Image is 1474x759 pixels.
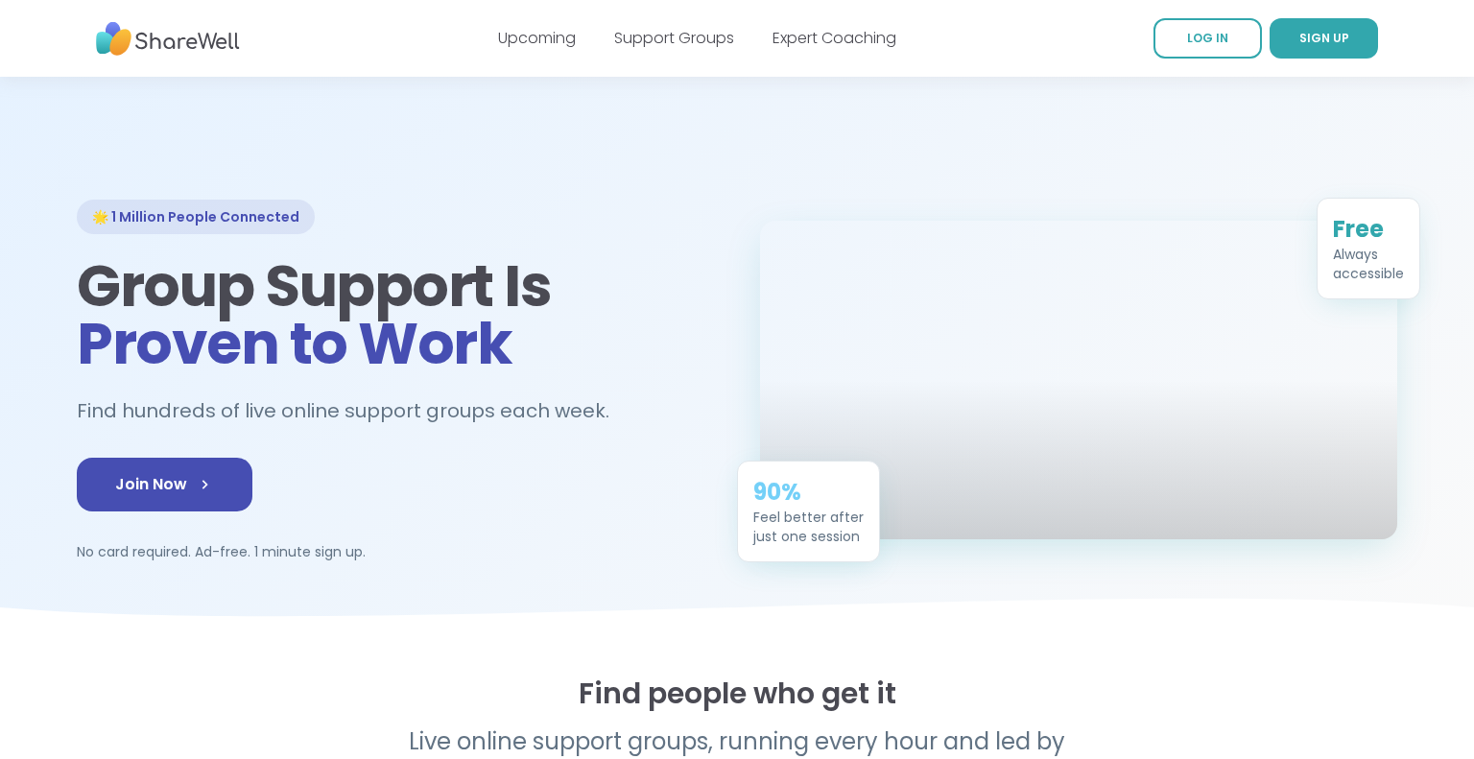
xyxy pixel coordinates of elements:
[1333,214,1404,245] div: Free
[614,27,734,49] a: Support Groups
[773,27,896,49] a: Expert Coaching
[77,458,252,511] a: Join Now
[77,200,315,234] div: 🌟 1 Million People Connected
[77,257,714,372] h1: Group Support Is
[1270,18,1378,59] a: SIGN UP
[1333,245,1404,283] div: Always accessible
[753,477,864,508] div: 90%
[77,303,511,384] span: Proven to Work
[77,542,714,561] p: No card required. Ad-free. 1 minute sign up.
[77,676,1397,711] h2: Find people who get it
[1153,18,1262,59] a: LOG IN
[498,27,576,49] a: Upcoming
[96,12,240,65] img: ShareWell Nav Logo
[115,473,214,496] span: Join Now
[753,508,864,546] div: Feel better after just one session
[1187,30,1228,46] span: LOG IN
[77,395,630,427] h2: Find hundreds of live online support groups each week.
[1299,30,1349,46] span: SIGN UP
